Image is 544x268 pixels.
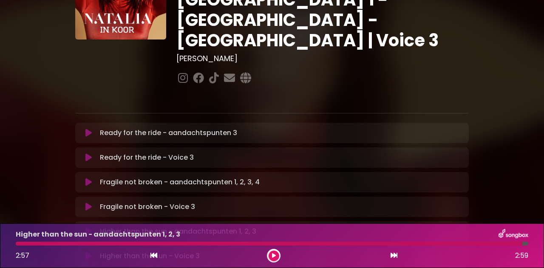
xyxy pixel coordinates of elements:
p: Fragile not broken - aandachtspunten 1, 2, 3, 4 [100,177,260,187]
p: Higher than the sun - aandachtspunten 1, 2, 3 [16,229,180,240]
p: Fragile not broken - Voice 3 [100,202,195,212]
p: Ready for the ride - aandachtspunten 3 [100,128,237,138]
img: songbox-logo-white.png [499,229,528,240]
p: Ready for the ride - Voice 3 [100,152,194,163]
span: 2:57 [16,251,29,260]
h3: [PERSON_NAME] [176,54,469,63]
span: 2:59 [515,251,528,261]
